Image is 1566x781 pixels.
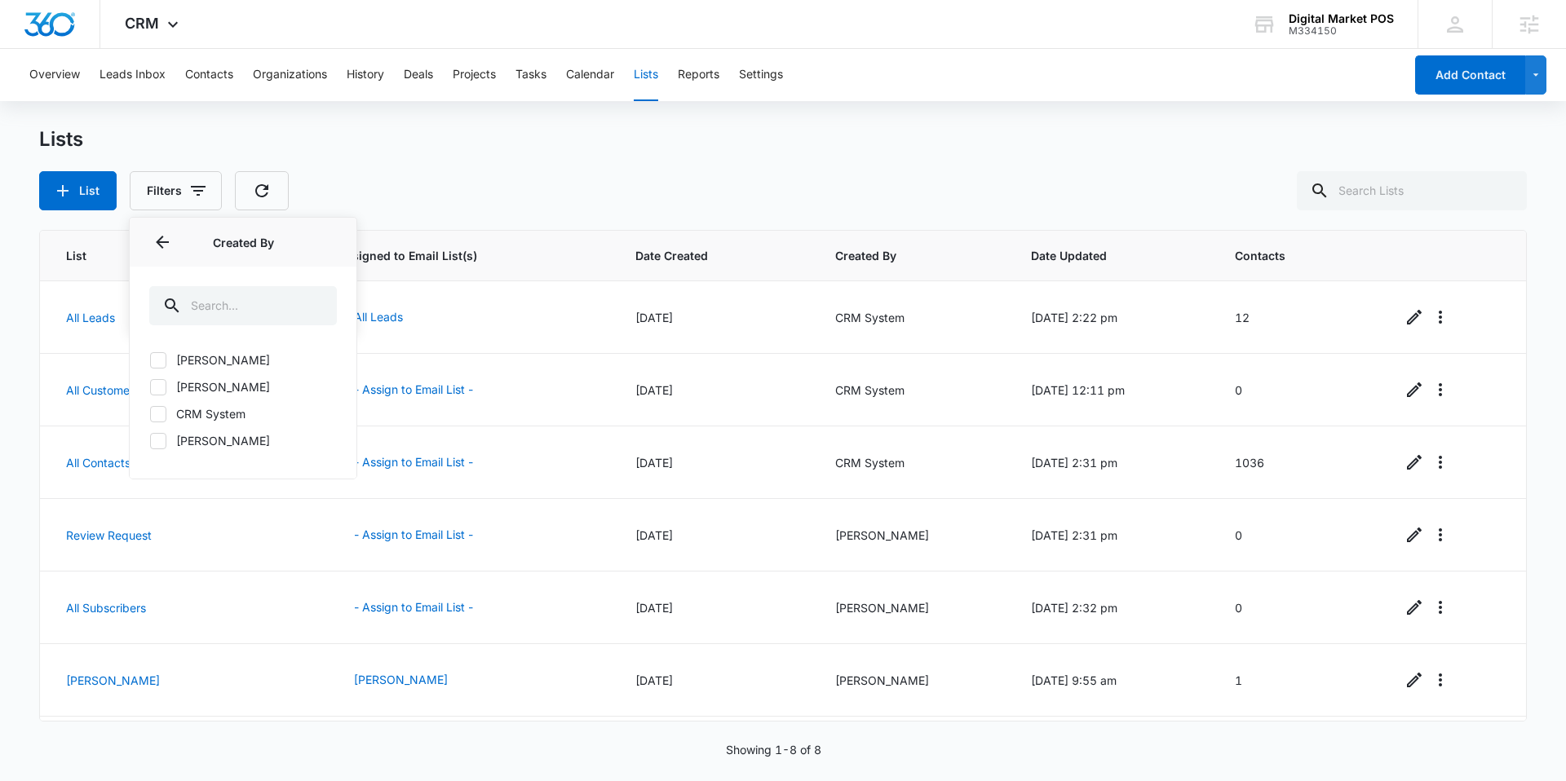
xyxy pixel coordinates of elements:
[739,49,783,101] button: Settings
[1215,499,1382,571] td: 0
[453,49,496,101] button: Projects
[1289,12,1394,25] div: account name
[29,49,80,101] button: Overview
[635,309,795,326] div: [DATE]
[347,49,384,101] button: History
[149,234,337,251] p: Created By
[1427,667,1453,693] button: Overflow Menu
[66,383,139,397] a: All Customers
[1401,377,1427,403] a: Edit
[635,672,795,689] div: [DATE]
[1031,247,1172,264] span: Date Updated
[1401,522,1427,548] a: Edit
[338,370,489,409] button: - Assign to Email List -
[816,281,1011,354] td: CRM System
[1401,449,1427,475] a: Edit
[515,49,546,101] button: Tasks
[66,528,152,542] a: Review Request
[1401,594,1427,620] a: Edit
[149,405,337,422] label: CRM System
[1289,25,1394,37] div: account id
[130,171,222,210] button: Filters
[39,127,83,152] h1: Lists
[1401,667,1427,693] a: Edit
[149,286,337,325] input: Search...
[149,351,337,368] label: [PERSON_NAME]
[1427,449,1453,475] button: Overflow Menu
[338,247,573,264] span: Assigned to Email List(s)
[100,49,166,101] button: Leads Inbox
[1215,281,1382,354] td: 12
[1427,594,1453,620] button: Overflow Menu
[816,644,1011,717] td: [PERSON_NAME]
[635,599,795,616] div: [DATE]
[634,49,658,101] button: Lists
[726,741,821,758] p: Showing 1-8 of 8
[66,601,146,615] a: All Subscribers
[816,354,1011,426] td: CRM System
[1235,247,1339,264] span: Contacts
[1215,426,1382,499] td: 1036
[338,298,419,337] button: All Leads
[1297,171,1527,210] input: Search Lists
[338,660,464,699] button: [PERSON_NAME]
[835,247,968,264] span: Created By
[1427,522,1453,548] button: Overflow Menu
[338,443,489,482] button: - Assign to Email List -
[1427,377,1453,403] button: Overflow Menu
[566,49,614,101] button: Calendar
[66,311,115,324] a: All Leads
[816,426,1011,499] td: CRM System
[253,49,327,101] button: Organizations
[1031,599,1196,616] div: [DATE] 2:32 pm
[1031,382,1196,399] div: [DATE] 12:11 pm
[635,454,795,471] div: [DATE]
[816,499,1011,571] td: [PERSON_NAME]
[635,382,795,399] div: [DATE]
[635,247,772,264] span: Date Created
[338,515,489,554] button: - Assign to Email List -
[1415,55,1525,95] button: Add Contact
[66,673,160,687] a: [PERSON_NAME]
[338,588,489,627] button: - Assign to Email List -
[149,229,175,255] button: Back
[149,378,337,395] label: [PERSON_NAME]
[149,432,337,449] label: [PERSON_NAME]
[635,527,795,544] div: [DATE]
[816,571,1011,644] td: [PERSON_NAME]
[66,456,130,470] a: All Contacts
[1031,527,1196,544] div: [DATE] 2:31 pm
[1215,644,1382,717] td: 1
[404,49,433,101] button: Deals
[1031,672,1196,689] div: [DATE] 9:55 am
[678,49,719,101] button: Reports
[125,15,159,32] span: CRM
[39,171,117,210] button: List
[1215,354,1382,426] td: 0
[1215,571,1382,644] td: 0
[1031,309,1196,326] div: [DATE] 2:22 pm
[185,49,233,101] button: Contacts
[1401,304,1427,330] a: Edit
[66,247,275,264] span: List
[1427,304,1453,330] button: Overflow Menu
[1031,454,1196,471] div: [DATE] 2:31 pm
